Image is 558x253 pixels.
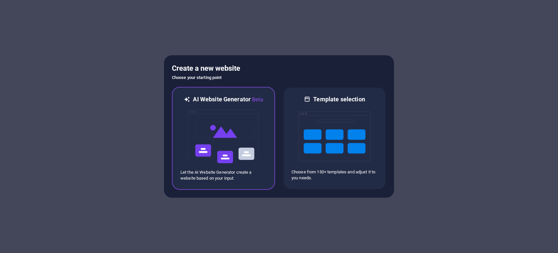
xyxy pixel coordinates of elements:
img: ai [187,104,260,169]
h6: Choose your starting point [172,74,386,82]
h6: AI Website Generator [193,95,263,104]
div: Template selectionChoose from 150+ templates and adjust it to you needs. [283,87,386,190]
p: Let the AI Website Generator create a website based on your input. [180,169,267,181]
div: AI Website GeneratorBetaaiLet the AI Website Generator create a website based on your input. [172,87,275,190]
h6: Template selection [313,95,365,103]
span: Beta [251,96,263,103]
h5: Create a new website [172,63,386,74]
p: Choose from 150+ templates and adjust it to you needs. [291,169,378,181]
